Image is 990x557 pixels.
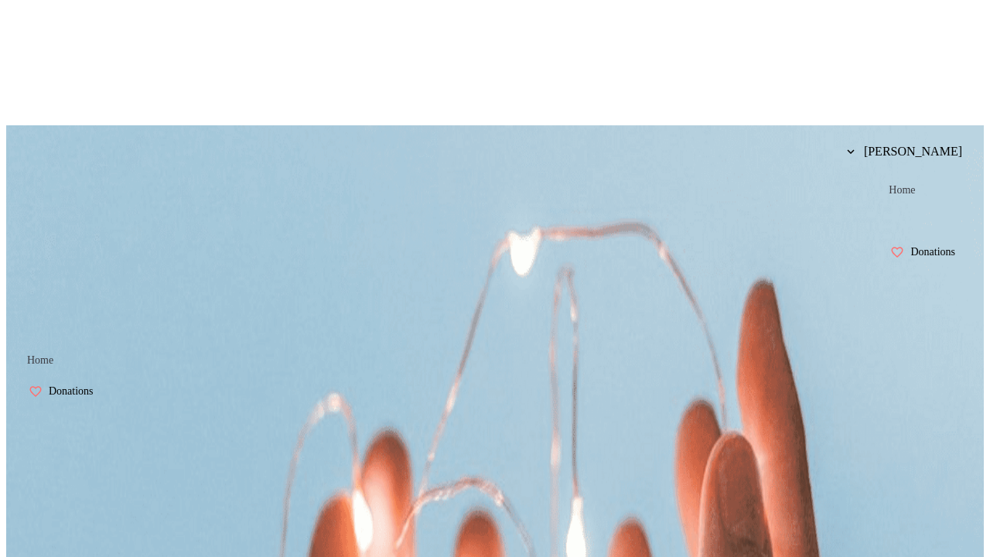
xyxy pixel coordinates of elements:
[910,246,955,258] span: Donations
[864,145,962,159] span: [PERSON_NAME]
[15,345,65,376] a: Home
[877,237,975,268] a: Donations
[27,354,53,367] span: Home
[877,175,927,206] a: Home
[835,136,975,167] button: [PERSON_NAME]
[889,184,915,196] span: Home
[49,385,94,398] span: Donations
[15,376,113,407] a: Donations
